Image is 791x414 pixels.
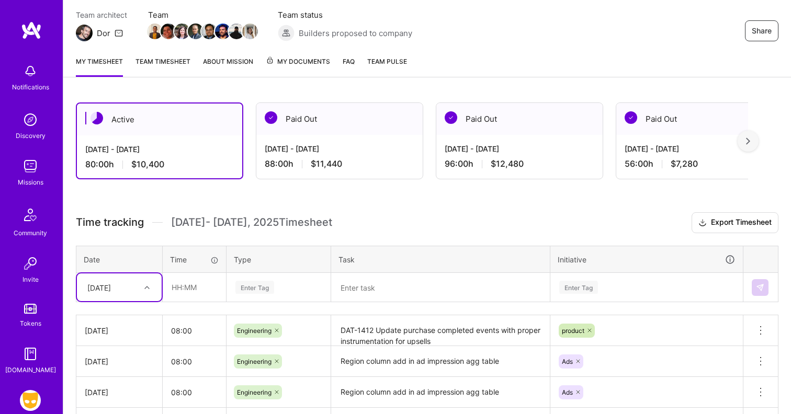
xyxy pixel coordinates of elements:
[237,388,272,396] span: Engineering
[20,61,41,82] img: bell
[242,24,258,39] img: Team Member Avatar
[559,279,598,295] div: Enter Tag
[367,57,407,65] span: Team Pulse
[144,285,150,290] i: icon Chevron
[189,22,202,40] a: Team Member Avatar
[163,317,226,344] input: HH:MM
[237,327,272,335] span: Engineering
[266,56,330,67] span: My Documents
[115,29,123,37] i: icon Mail
[265,111,277,124] img: Paid Out
[20,253,41,274] img: Invite
[22,274,39,285] div: Invite
[278,25,295,41] img: Builders proposed to company
[201,24,217,39] img: Team Member Avatar
[625,111,637,124] img: Paid Out
[265,158,414,169] div: 88:00 h
[278,9,412,20] span: Team status
[85,159,234,170] div: 80:00 h
[18,202,43,227] img: Community
[237,358,272,365] span: Engineering
[436,103,603,135] div: Paid Out
[229,24,244,39] img: Team Member Avatar
[332,378,549,407] textarea: Region column add in ad impression agg table
[20,156,41,177] img: teamwork
[162,22,175,40] a: Team Member Avatar
[147,24,163,39] img: Team Member Avatar
[21,21,42,40] img: logo
[311,158,342,169] span: $11,440
[85,325,154,336] div: [DATE]
[227,246,331,273] th: Type
[445,158,594,169] div: 96:00 h
[16,130,46,141] div: Discovery
[343,56,355,77] a: FAQ
[202,22,216,40] a: Team Member Avatar
[85,144,234,155] div: [DATE] - [DATE]
[332,347,549,376] textarea: Region column add in ad impression agg table
[692,212,778,233] button: Export Timesheet
[161,24,176,39] img: Team Member Avatar
[625,143,774,154] div: [DATE] - [DATE]
[367,56,407,77] a: Team Pulse
[203,56,253,77] a: About Mission
[188,24,204,39] img: Team Member Avatar
[12,82,49,93] div: Notifications
[85,356,154,367] div: [DATE]
[163,378,226,406] input: HH:MM
[299,28,412,39] span: Builders proposed to company
[14,227,47,238] div: Community
[170,254,219,265] div: Time
[174,24,190,39] img: Team Member Avatar
[230,22,243,40] a: Team Member Avatar
[163,273,225,301] input: HH:MM
[445,143,594,154] div: [DATE] - [DATE]
[175,22,189,40] a: Team Member Avatar
[20,343,41,364] img: guide book
[20,318,41,329] div: Tokens
[5,364,56,375] div: [DOMAIN_NAME]
[24,304,37,314] img: tokens
[562,327,584,335] span: product
[97,28,110,39] div: Dor
[216,22,230,40] a: Team Member Avatar
[20,390,41,411] img: Grindr: Data + FE + CyberSecurity + QA
[76,9,127,20] span: Team architect
[235,279,274,295] div: Enter Tag
[148,9,257,20] span: Team
[445,111,457,124] img: Paid Out
[76,25,93,41] img: Team Architect
[148,22,162,40] a: Team Member Avatar
[625,158,774,169] div: 56:00 h
[87,282,111,293] div: [DATE]
[671,158,698,169] span: $7,280
[331,246,550,273] th: Task
[746,137,750,145] img: right
[243,22,257,40] a: Team Member Avatar
[20,109,41,130] img: discovery
[131,159,164,170] span: $10,400
[562,388,573,396] span: Ads
[491,158,524,169] span: $12,480
[18,177,43,188] div: Missions
[17,390,43,411] a: Grindr: Data + FE + CyberSecurity + QA
[562,358,573,365] span: Ads
[77,103,242,135] div: Active
[266,56,330,77] a: My Documents
[756,283,764,292] img: Submit
[558,254,736,266] div: Initiative
[265,143,414,154] div: [DATE] - [DATE]
[332,316,549,345] textarea: DAT-1412 Update purchase completed events with proper instrumentation for upsells
[215,24,231,39] img: Team Member Avatar
[76,216,144,229] span: Time tracking
[171,216,332,229] span: [DATE] - [DATE] , 2025 Timesheet
[752,26,772,36] span: Share
[745,20,778,41] button: Share
[76,246,163,273] th: Date
[163,348,226,375] input: HH:MM
[135,56,190,77] a: Team timesheet
[76,56,123,77] a: My timesheet
[698,217,707,228] i: icon Download
[85,387,154,398] div: [DATE]
[616,103,783,135] div: Paid Out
